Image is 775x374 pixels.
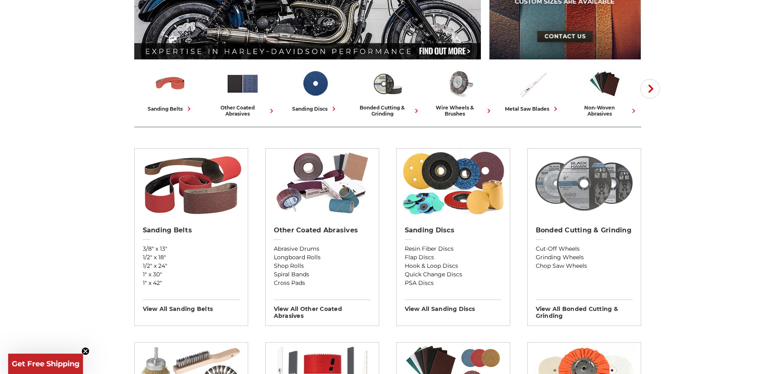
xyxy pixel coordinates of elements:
[274,270,371,279] a: Spiral Bands
[274,279,371,287] a: Cross Pads
[138,67,203,113] a: sanding belts
[536,262,633,270] a: Chop Saw Wheels
[143,245,240,253] a: 3/8" x 13"
[12,359,80,368] span: Get Free Shipping
[405,300,502,313] h3: View All sanding discs
[405,245,502,253] a: Resin Fiber Discs
[531,149,637,218] img: Bonded Cutting & Grinding
[536,226,633,234] h2: Bonded Cutting & Grinding
[143,279,240,287] a: 1" x 42"
[292,105,338,113] div: sanding discs
[515,67,549,101] img: Metal Saw Blades
[269,149,375,218] img: Other Coated Abrasives
[143,262,240,270] a: 1/2" x 24"
[536,253,633,262] a: Grinding Wheels
[405,270,502,279] a: Quick Change Discs
[405,253,502,262] a: Flap Discs
[274,226,371,234] h2: Other Coated Abrasives
[572,67,638,117] a: non-woven abrasives
[143,226,240,234] h2: Sanding Belts
[274,245,371,253] a: Abrasive Drums
[371,67,404,101] img: Bonded Cutting & Grinding
[588,67,622,101] img: Non-woven Abrasives
[226,67,260,101] img: Other Coated Abrasives
[443,67,477,101] img: Wire Wheels & Brushes
[210,67,276,117] a: other coated abrasives
[536,245,633,253] a: Cut-Off Wheels
[143,270,240,279] a: 1" x 30"
[400,149,506,218] img: Sanding Discs
[427,67,493,117] a: wire wheels & brushes
[572,105,638,117] div: non-woven abrasives
[427,105,493,117] div: wire wheels & brushes
[405,262,502,270] a: Hook & Loop Discs
[8,354,83,374] div: Get Free ShippingClose teaser
[143,300,240,313] h3: View All sanding belts
[500,67,565,113] a: metal saw blades
[640,79,660,98] button: Next
[355,105,421,117] div: bonded cutting & grinding
[148,105,193,113] div: sanding belts
[274,300,371,319] h3: View All other coated abrasives
[81,347,90,355] button: Close teaser
[405,279,502,287] a: PSA Discs
[355,67,421,117] a: bonded cutting & grinding
[274,253,371,262] a: Longboard Rolls
[274,262,371,270] a: Shop Rolls
[505,105,560,113] div: metal saw blades
[282,67,348,113] a: sanding discs
[143,253,240,262] a: 1/2" x 18"
[153,67,187,101] img: Sanding Belts
[138,149,244,218] img: Sanding Belts
[210,105,276,117] div: other coated abrasives
[298,67,332,101] img: Sanding Discs
[405,226,502,234] h2: Sanding Discs
[536,300,633,319] h3: View All bonded cutting & grinding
